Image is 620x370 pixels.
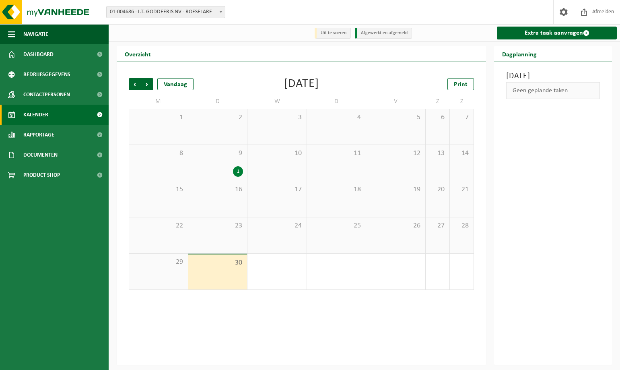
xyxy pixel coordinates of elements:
h3: [DATE] [506,70,600,82]
span: 15 [133,185,184,194]
span: 7 [454,113,470,122]
td: V [366,94,426,109]
span: 8 [133,149,184,158]
span: Product Shop [23,165,60,185]
span: 1 [133,113,184,122]
span: 9 [192,149,243,158]
span: Vorige [129,78,141,90]
span: 4 [311,113,362,122]
td: M [129,94,188,109]
div: 1 [233,166,243,177]
span: 16 [192,185,243,194]
span: 14 [454,149,470,158]
h2: Dagplanning [494,46,545,62]
a: Print [447,78,474,90]
span: 20 [430,185,445,194]
span: 26 [370,221,421,230]
span: Rapportage [23,125,54,145]
span: 23 [192,221,243,230]
span: 5 [370,113,421,122]
span: Bedrijfsgegevens [23,64,70,85]
span: 2 [192,113,243,122]
span: Documenten [23,145,58,165]
span: 10 [251,149,303,158]
span: Volgende [141,78,153,90]
span: 01-004686 - I.T. GODDEERIS NV - ROESELARE [106,6,225,18]
div: [DATE] [284,78,319,90]
span: Contactpersonen [23,85,70,105]
span: 22 [133,221,184,230]
li: Uit te voeren [315,28,351,39]
span: 17 [251,185,303,194]
span: 11 [311,149,362,158]
div: Geen geplande taken [506,82,600,99]
td: D [188,94,248,109]
span: Print [454,81,468,88]
span: Navigatie [23,24,48,44]
span: Kalender [23,105,48,125]
td: Z [450,94,474,109]
a: Extra taak aanvragen [497,27,617,39]
span: 29 [133,258,184,267]
span: 12 [370,149,421,158]
span: 30 [192,258,243,267]
span: 28 [454,221,470,230]
span: 18 [311,185,362,194]
li: Afgewerkt en afgemeld [355,28,412,39]
span: 24 [251,221,303,230]
td: D [307,94,367,109]
h2: Overzicht [117,46,159,62]
td: W [247,94,307,109]
span: 13 [430,149,445,158]
div: Vandaag [157,78,194,90]
td: Z [426,94,450,109]
span: 6 [430,113,445,122]
span: Dashboard [23,44,54,64]
span: 25 [311,221,362,230]
span: 19 [370,185,421,194]
span: 3 [251,113,303,122]
span: 01-004686 - I.T. GODDEERIS NV - ROESELARE [107,6,225,18]
span: 21 [454,185,470,194]
span: 27 [430,221,445,230]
